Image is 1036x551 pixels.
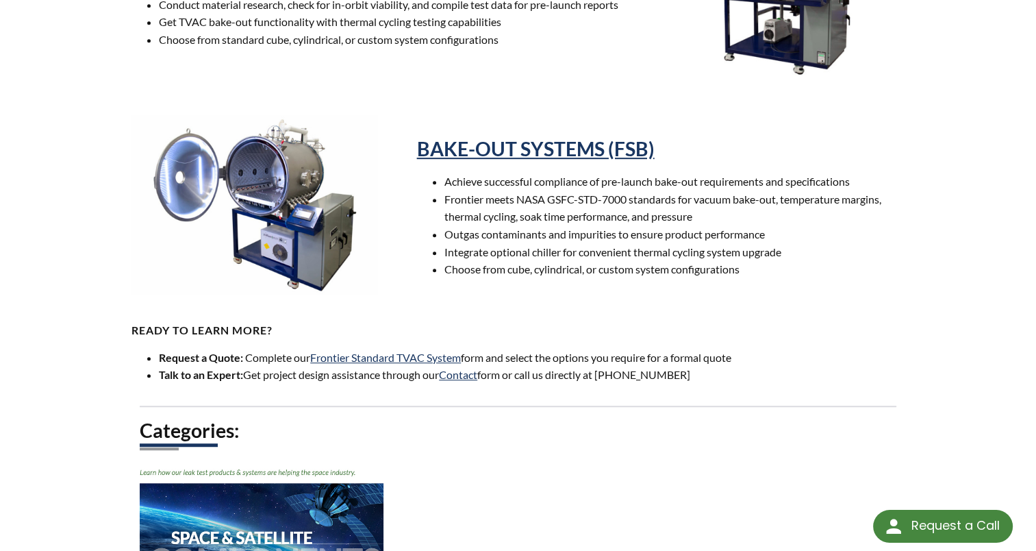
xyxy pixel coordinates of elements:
[444,225,905,243] li: Outgas contaminants and impurities to ensure product performance
[444,260,905,278] li: Choose from cube, cylindrical, or custom system configurations
[439,368,477,381] a: Contact
[873,510,1013,543] div: Request a Call
[159,349,905,367] li: Complete our form and select the options you require for a formal quote
[883,515,905,537] img: round button
[159,13,619,31] li: Get TVAC bake-out functionality with thermal cycling testing capabilities
[131,102,378,308] img: 1P33891-P-I9.jpg
[140,418,896,443] h2: Categories:
[310,351,461,364] a: Frontier Standard TVAC System
[477,368,690,381] span: form or call us directly at [PHONE_NUMBER]
[444,243,905,261] li: Integrate optional chiller for convenient thermal cycling system upgrade
[131,323,273,336] strong: Ready to learn more?
[444,173,905,191] li: Achieve successful compliance of pre-launch bake-out requirements and specifications
[911,510,999,541] div: Request a Call
[444,191,905,225] li: Frontier meets NASA GSFC-STD-7000 standards for vacuum bake-out, temperature margins, thermal cyc...
[159,31,619,49] li: Choose from standard cube, cylindrical, or custom system configurations
[159,351,243,364] strong: Request a Quote:
[159,368,243,381] strong: Talk to an Expert:
[417,137,655,160] a: BAKE-OUT SYSTEMS (FSB)
[243,368,439,381] span: Get project design assistance through our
